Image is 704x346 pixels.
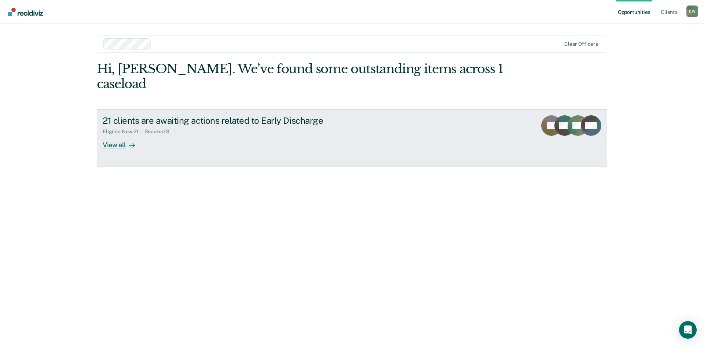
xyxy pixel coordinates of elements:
[564,41,598,47] div: Clear officers
[97,62,505,92] div: Hi, [PERSON_NAME]. We’ve found some outstanding items across 1 caseload
[686,5,698,17] div: C W
[97,109,607,167] a: 21 clients are awaiting actions related to Early DischargeEligible Now:21Snoozed:3View all
[103,115,360,126] div: 21 clients are awaiting actions related to Early Discharge
[103,135,144,149] div: View all
[144,129,175,135] div: Snoozed : 3
[8,8,43,16] img: Recidiviz
[103,129,144,135] div: Eligible Now : 21
[686,5,698,17] button: Profile dropdown button
[679,321,697,339] div: Open Intercom Messenger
